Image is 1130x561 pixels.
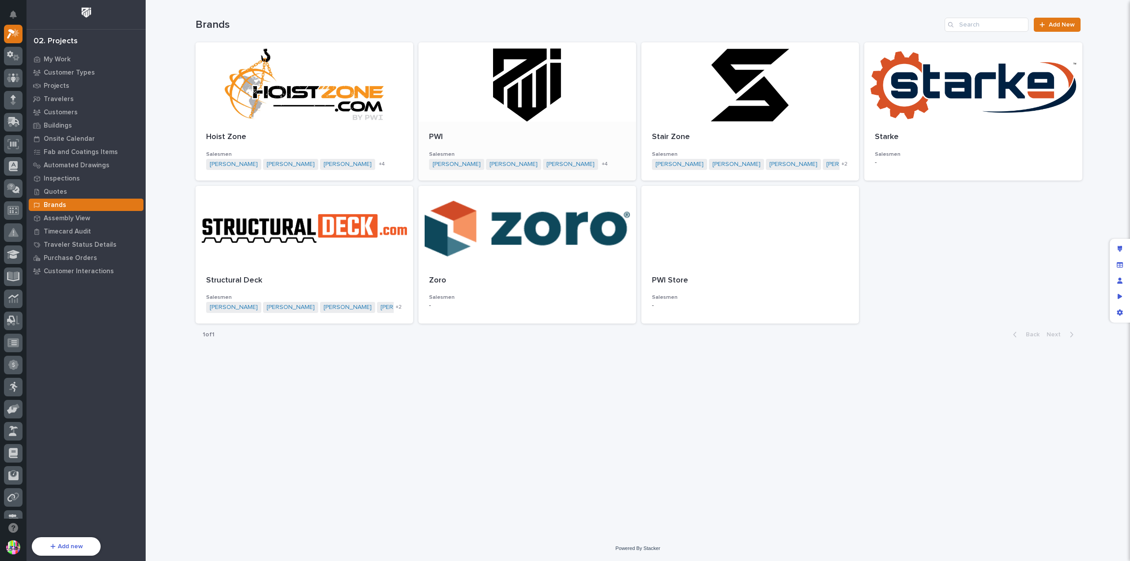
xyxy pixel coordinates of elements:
a: Stair ZoneSalesmen[PERSON_NAME] [PERSON_NAME] [PERSON_NAME] [PERSON_NAME] +2 [641,42,859,181]
input: Search [945,18,1028,32]
img: Stacker [9,8,26,26]
a: [PERSON_NAME] [712,161,761,168]
p: Onsite Calendar [44,135,95,143]
a: [PERSON_NAME] [490,161,538,168]
p: Purchase Orders [44,254,97,262]
a: Brands [26,198,146,211]
a: Powered By Stacker [615,546,660,551]
p: How can we help? [9,49,161,63]
a: Onsite Calendar [26,132,146,145]
a: PWI StoreSalesmen- [641,186,859,324]
a: Timecard Audit [26,225,146,238]
p: PWI Store [652,276,848,286]
p: Timecard Audit [44,228,91,236]
p: - [875,159,1071,166]
p: Structural Deck [206,276,403,286]
a: Automated Drawings [26,158,146,172]
h3: Salesmen [652,151,848,158]
a: [PERSON_NAME] [655,161,704,168]
a: [PERSON_NAME] [769,161,817,168]
button: See all [137,165,161,176]
div: 🔗 [55,112,62,119]
a: Hoist ZoneSalesmen[PERSON_NAME] [PERSON_NAME] [PERSON_NAME] +4 [196,42,413,181]
a: [PERSON_NAME] [210,304,258,311]
p: Customer Types [44,69,95,77]
a: [PERSON_NAME] [826,161,874,168]
p: 1 of 1 [196,324,222,346]
p: Inspections [44,175,80,183]
span: Help Docs [18,111,48,120]
p: Traveler Status Details [44,241,117,249]
a: [PERSON_NAME] [324,304,372,311]
div: Manage fields and data [1112,257,1128,273]
p: My Work [44,56,71,64]
a: Purchase Orders [26,251,146,264]
div: 📖 [9,112,16,119]
span: [PERSON_NAME] [27,213,72,220]
img: Brittany Wendell [9,204,23,218]
div: Start new chat [40,136,145,145]
span: Pylon [88,233,107,239]
a: Fab and Coatings Items [26,145,146,158]
p: Starke [875,132,1071,142]
a: Customers [26,105,146,119]
p: Brands [44,201,66,209]
a: StarkeSalesmen- [864,42,1082,181]
a: PWISalesmen[PERSON_NAME] [PERSON_NAME] [PERSON_NAME] +4 [418,42,636,181]
img: 4614488137333_bcb353cd0bb836b1afe7_72.png [19,136,34,152]
a: Quotes [26,185,146,198]
p: Customer Interactions [44,267,114,275]
p: - [652,302,848,309]
a: [PERSON_NAME] [324,161,372,168]
p: Automated Drawings [44,162,109,169]
p: PWI [429,132,625,142]
a: [PERSON_NAME] [267,161,315,168]
img: Brittany [9,181,23,195]
div: App settings [1112,305,1128,320]
a: Inspections [26,172,146,185]
a: [PERSON_NAME] [380,304,429,311]
button: Add new [32,537,101,556]
img: 1736555164131-43832dd5-751b-4058-ba23-39d91318e5a0 [9,136,25,152]
span: Add New [1049,22,1075,28]
span: + 2 [395,305,402,310]
div: Manage users [1112,273,1128,289]
button: Notifications [4,5,23,24]
span: • [73,189,76,196]
button: Back [1006,331,1043,339]
button: users-avatar [4,538,23,557]
span: • [73,213,76,220]
p: - [429,302,625,309]
a: Customer Types [26,66,146,79]
p: Hoist Zone [206,132,403,142]
a: 🔗Onboarding Call [52,108,116,124]
a: ZoroSalesmen- [418,186,636,324]
div: 02. Projects [34,37,78,46]
img: Workspace Logo [78,4,94,21]
p: Customers [44,109,78,117]
h3: Salesmen [429,151,625,158]
p: Fab and Coatings Items [44,148,118,156]
a: Structural DeckSalesmen[PERSON_NAME] [PERSON_NAME] [PERSON_NAME] [PERSON_NAME] +2 [196,186,413,324]
span: + 2 [841,162,847,167]
a: [PERSON_NAME] [433,161,481,168]
span: Back [1021,331,1040,339]
a: Powered byPylon [62,232,107,239]
a: [PERSON_NAME] [546,161,595,168]
a: [PERSON_NAME] [210,161,258,168]
a: 📖Help Docs [5,108,52,124]
div: Edit layout [1112,241,1128,257]
a: Add New [1034,18,1080,32]
div: We're offline, we will be back soon! [40,145,133,152]
button: Next [1043,331,1081,339]
span: [PERSON_NAME] [27,189,72,196]
p: Projects [44,82,69,90]
a: [PERSON_NAME] [267,304,315,311]
h3: Salesmen [875,151,1071,158]
div: Preview as [1112,289,1128,305]
span: Next [1047,331,1066,339]
a: Customer Interactions [26,264,146,278]
div: Past conversations [9,167,59,174]
a: My Work [26,53,146,66]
